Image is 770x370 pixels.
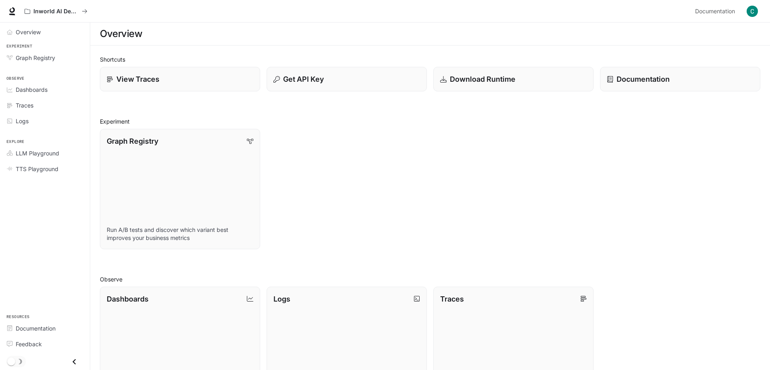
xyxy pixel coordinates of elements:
[16,117,29,125] span: Logs
[16,28,41,36] span: Overview
[744,3,760,19] button: User avatar
[600,67,760,91] a: Documentation
[3,98,87,112] a: Traces
[283,74,324,85] p: Get API Key
[3,114,87,128] a: Logs
[100,117,760,126] h2: Experiment
[100,55,760,64] h2: Shortcuts
[7,357,15,366] span: Dark mode toggle
[16,101,33,110] span: Traces
[16,324,56,333] span: Documentation
[617,74,670,85] p: Documentation
[267,67,427,91] button: Get API Key
[747,6,758,17] img: User avatar
[450,74,515,85] p: Download Runtime
[16,54,55,62] span: Graph Registry
[3,321,87,335] a: Documentation
[16,149,59,157] span: LLM Playground
[107,136,158,147] p: Graph Registry
[16,165,58,173] span: TTS Playground
[3,146,87,160] a: LLM Playground
[273,294,290,304] p: Logs
[107,226,253,242] p: Run A/B tests and discover which variant best improves your business metrics
[100,67,260,91] a: View Traces
[692,3,741,19] a: Documentation
[3,25,87,39] a: Overview
[433,67,594,91] a: Download Runtime
[3,83,87,97] a: Dashboards
[100,129,260,249] a: Graph RegistryRun A/B tests and discover which variant best improves your business metrics
[107,294,149,304] p: Dashboards
[100,26,142,42] h1: Overview
[3,162,87,176] a: TTS Playground
[3,51,87,65] a: Graph Registry
[695,6,735,17] span: Documentation
[100,275,760,283] h2: Observe
[3,337,87,351] a: Feedback
[21,3,91,19] button: All workspaces
[16,85,48,94] span: Dashboards
[440,294,464,304] p: Traces
[16,340,42,348] span: Feedback
[116,74,159,85] p: View Traces
[65,353,83,370] button: Close drawer
[33,8,79,15] p: Inworld AI Demos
